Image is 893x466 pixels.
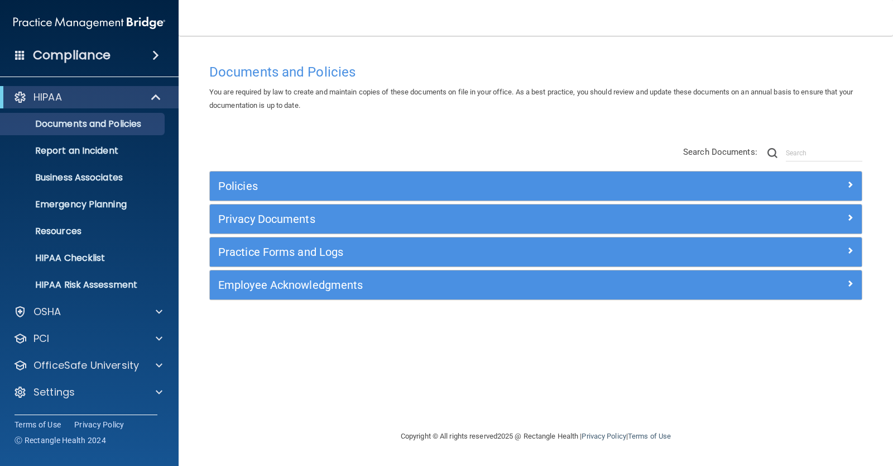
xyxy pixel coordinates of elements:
p: Documents and Policies [7,118,160,130]
p: OSHA [33,305,61,318]
h4: Documents and Policies [209,65,862,79]
p: Business Associates [7,172,160,183]
a: Practice Forms and Logs [218,243,853,261]
a: Employee Acknowledgments [218,276,853,294]
h5: Employee Acknowledgments [218,279,690,291]
p: Emergency Planning [7,199,160,210]
input: Search [786,145,862,161]
img: ic-search.3b580494.png [767,148,777,158]
a: OSHA [13,305,162,318]
a: Policies [218,177,853,195]
a: PCI [13,332,162,345]
p: Resources [7,226,160,237]
a: OfficeSafe University [13,359,162,372]
div: Copyright © All rights reserved 2025 @ Rectangle Health | | [332,419,740,454]
p: Report an Incident [7,145,160,156]
a: Terms of Use [628,432,671,440]
span: Search Documents: [683,147,757,157]
img: PMB logo [13,12,165,34]
p: HIPAA [33,91,62,104]
h5: Privacy Documents [218,213,690,225]
a: Terms of Use [15,419,61,430]
p: HIPAA Risk Assessment [7,279,160,291]
span: You are required by law to create and maintain copies of these documents on file in your office. ... [209,88,853,110]
a: Privacy Policy [74,419,124,430]
a: HIPAA [13,91,162,104]
h5: Practice Forms and Logs [218,246,690,258]
p: OfficeSafe University [33,359,139,372]
h5: Policies [218,180,690,192]
p: PCI [33,332,49,345]
span: Ⓒ Rectangle Health 2024 [15,435,106,446]
a: Privacy Documents [218,210,853,228]
h4: Compliance [33,47,111,63]
p: HIPAA Checklist [7,253,160,264]
a: Settings [13,386,162,399]
p: Settings [33,386,75,399]
a: Privacy Policy [582,432,626,440]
